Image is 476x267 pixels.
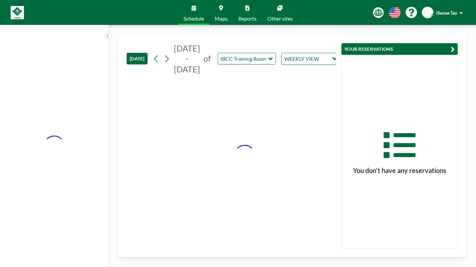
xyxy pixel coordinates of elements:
span: Other sites [267,16,293,21]
span: [DATE] - [DATE] [174,43,200,74]
button: [DATE] [127,53,148,64]
span: IT [426,10,430,16]
span: of [203,53,211,64]
input: Search for option [321,54,328,63]
span: iSense Tay [436,10,457,16]
button: YOUR RESERVATIONS [341,43,458,55]
span: Schedule [183,16,204,21]
input: IBCC Training Room 1 [218,53,269,64]
span: WEEKLY VIEW [283,54,320,63]
span: Reports [238,16,257,21]
span: Maps [215,16,228,21]
div: Search for option [282,53,339,64]
img: organization-logo [11,6,24,19]
h3: You don’t have any reservations [342,166,457,175]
